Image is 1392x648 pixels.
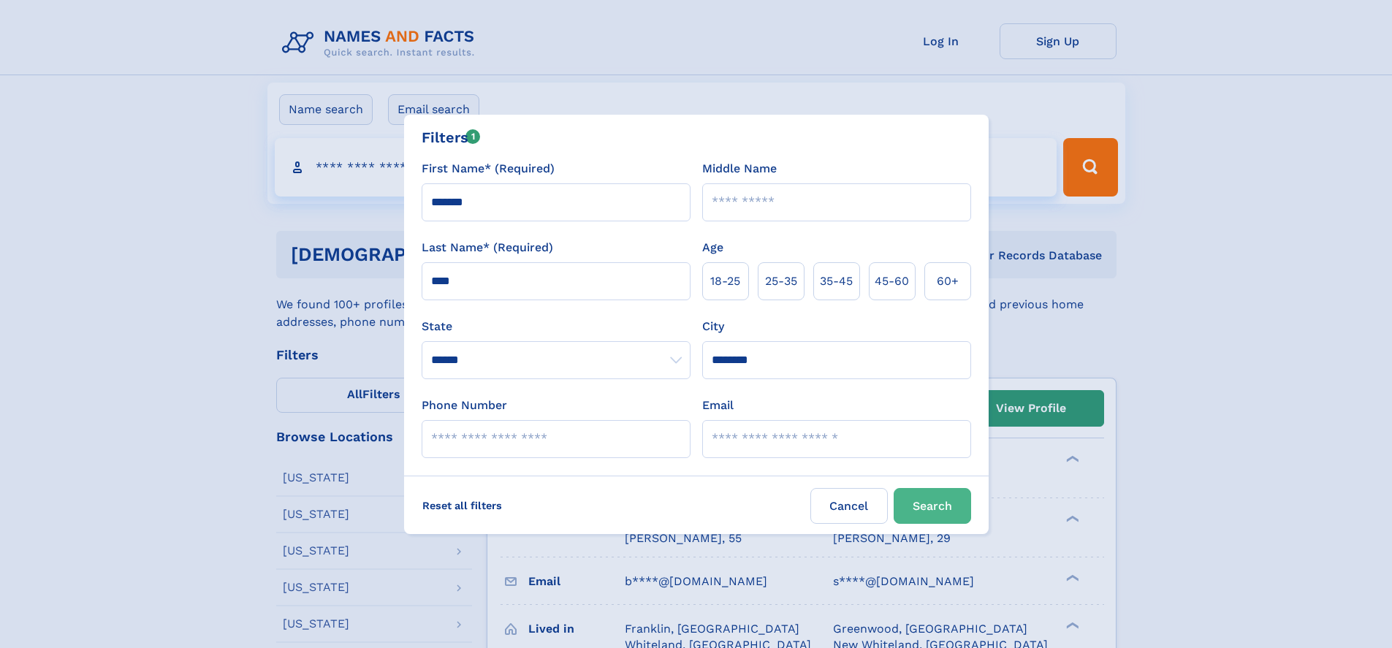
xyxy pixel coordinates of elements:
span: 60+ [937,272,959,290]
label: First Name* (Required) [422,160,555,178]
label: State [422,318,691,335]
label: Phone Number [422,397,507,414]
label: Cancel [810,488,888,524]
label: City [702,318,724,335]
label: Reset all filters [413,488,511,523]
label: Email [702,397,734,414]
label: Middle Name [702,160,777,178]
span: 45‑60 [875,272,909,290]
button: Search [894,488,971,524]
label: Age [702,239,723,256]
span: 18‑25 [710,272,740,290]
span: 35‑45 [820,272,853,290]
span: 25‑35 [765,272,797,290]
label: Last Name* (Required) [422,239,553,256]
div: Filters [422,126,481,148]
